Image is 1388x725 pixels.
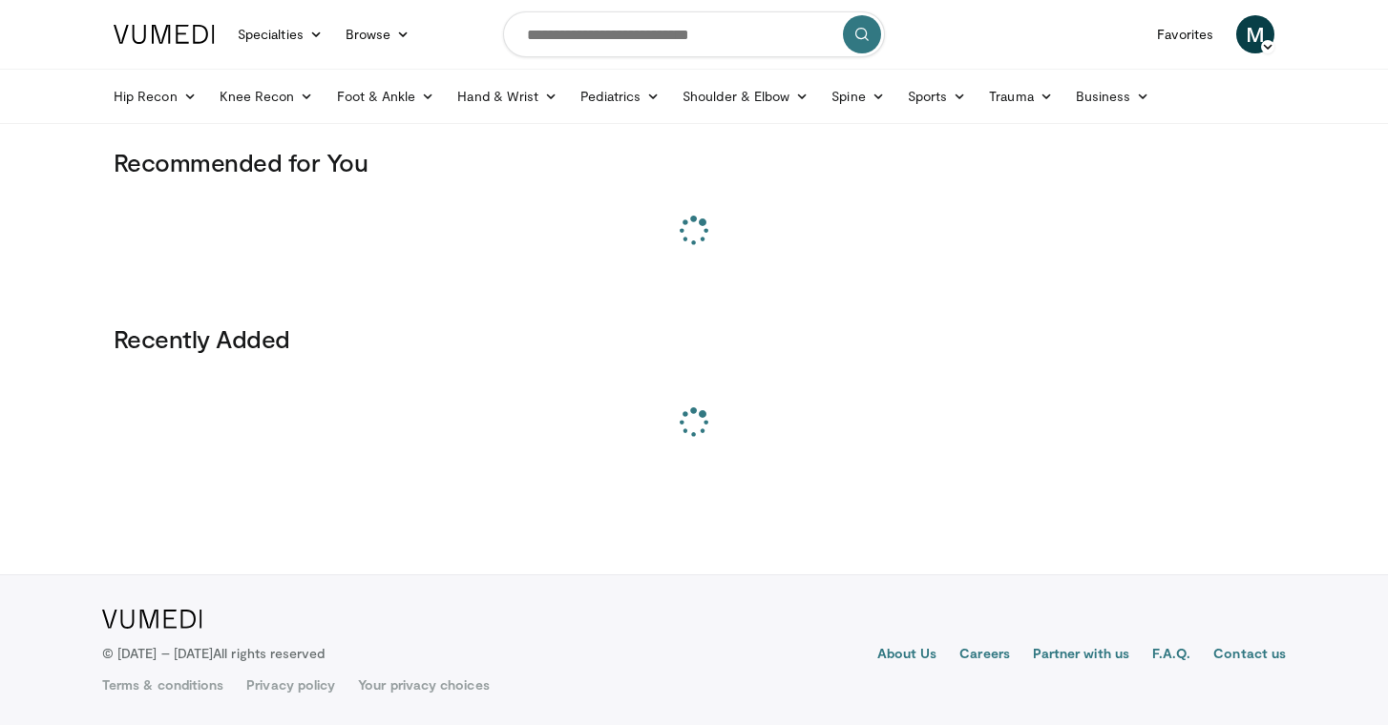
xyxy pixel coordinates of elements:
[978,77,1064,115] a: Trauma
[877,644,937,667] a: About Us
[503,11,885,57] input: Search topics, interventions
[446,77,569,115] a: Hand & Wrist
[1236,15,1274,53] a: M
[102,610,202,629] img: VuMedi Logo
[226,15,334,53] a: Specialties
[334,15,422,53] a: Browse
[1146,15,1225,53] a: Favorites
[1033,644,1129,667] a: Partner with us
[102,77,208,115] a: Hip Recon
[114,147,1274,177] h3: Recommended for You
[213,645,325,661] span: All rights reserved
[569,77,671,115] a: Pediatrics
[820,77,895,115] a: Spine
[1152,644,1190,667] a: F.A.Q.
[671,77,820,115] a: Shoulder & Elbow
[959,644,1010,667] a: Careers
[1213,644,1286,667] a: Contact us
[1064,77,1162,115] a: Business
[326,77,447,115] a: Foot & Ankle
[114,25,215,44] img: VuMedi Logo
[102,644,326,663] p: © [DATE] – [DATE]
[246,675,335,694] a: Privacy policy
[114,323,1274,354] h3: Recently Added
[896,77,978,115] a: Sports
[102,675,223,694] a: Terms & conditions
[208,77,326,115] a: Knee Recon
[358,675,489,694] a: Your privacy choices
